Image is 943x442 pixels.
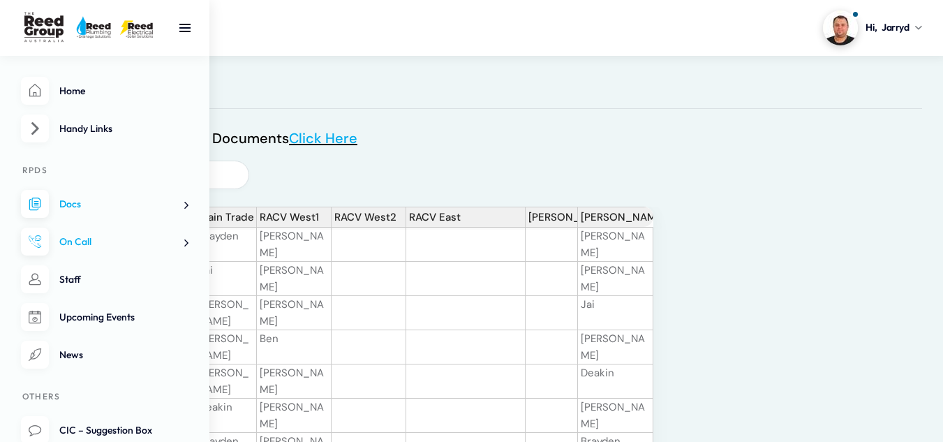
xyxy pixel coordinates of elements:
td: [PERSON_NAME] [578,262,653,296]
span: [PERSON_NAME] [528,212,614,223]
td: [PERSON_NAME] [196,364,257,399]
td: Jai [196,262,257,296]
a: Home [21,77,188,105]
img: RPDS Portal [21,11,161,44]
div: To view all On Call Documents [91,130,922,147]
a: Upcoming Events [21,303,188,332]
span: [PERSON_NAME] Backup [581,212,706,223]
td: Brayden [196,227,257,262]
a: On Call [21,228,188,256]
span: Handy Links [59,122,112,135]
span: Home [59,84,85,97]
span: On Call [59,235,91,248]
a: Docs [21,190,188,219]
span: RACV West1 [260,212,319,223]
span: News [59,348,83,361]
a: Staff [21,265,188,294]
span: Jarryd [882,20,909,35]
span: Main Trade [199,212,254,223]
td: [PERSON_NAME] [257,399,332,433]
td: Jai [578,296,653,330]
td: [PERSON_NAME] [578,399,653,433]
a: Handy Links [21,115,188,143]
a: News [21,341,188,369]
span: Docs [59,198,81,210]
td: [PERSON_NAME] [578,330,653,364]
td: [PERSON_NAME] [196,296,257,330]
td: [PERSON_NAME] [257,296,332,330]
a: Profile picture of Jarryd ShelleyHi,Jarryd [823,10,922,45]
span: Staff [59,273,81,286]
td: Ben [257,330,332,364]
a: Click Here [289,129,357,147]
td: [PERSON_NAME] [257,227,332,262]
td: [PERSON_NAME] [578,227,653,262]
td: Deakin [578,364,653,399]
h1: On Call [91,77,922,95]
img: Profile picture of Jarryd Shelley [823,10,858,45]
span: RACV East [409,212,461,223]
td: [PERSON_NAME] [257,364,332,399]
td: [PERSON_NAME] [257,262,332,296]
span: CIC – Suggestion Box [59,424,152,436]
span: Upcoming Events [59,311,135,323]
span: RACV West2 [334,212,396,223]
span: Hi, [866,20,877,35]
td: Deakin [196,399,257,433]
td: [PERSON_NAME] [196,330,257,364]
